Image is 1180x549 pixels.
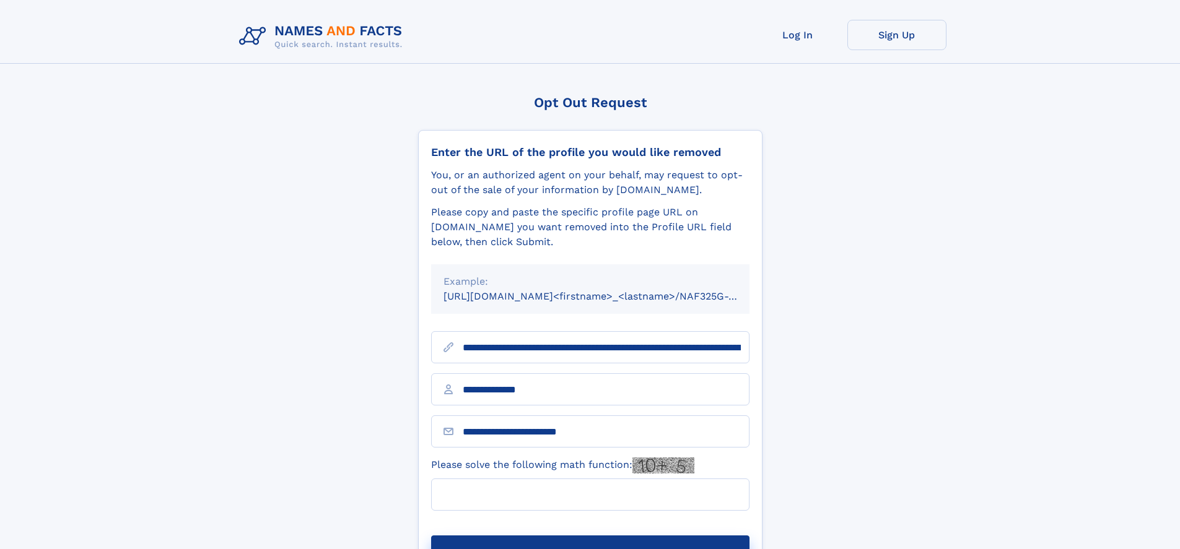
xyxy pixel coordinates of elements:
div: Example: [444,274,737,289]
a: Sign Up [847,20,946,50]
a: Log In [748,20,847,50]
img: Logo Names and Facts [234,20,413,53]
div: You, or an authorized agent on your behalf, may request to opt-out of the sale of your informatio... [431,168,750,197]
div: Please copy and paste the specific profile page URL on [DOMAIN_NAME] you want removed into the Pr... [431,205,750,249]
div: Opt Out Request [418,95,763,110]
label: Please solve the following math function: [431,457,694,473]
div: Enter the URL of the profile you would like removed [431,145,750,159]
small: [URL][DOMAIN_NAME]<firstname>_<lastname>/NAF325G-xxxxxxxx [444,290,773,302]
